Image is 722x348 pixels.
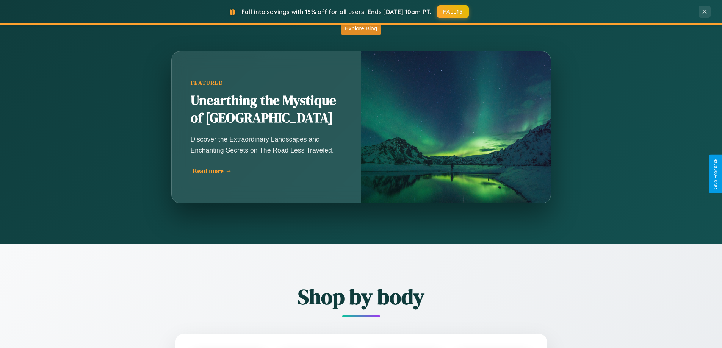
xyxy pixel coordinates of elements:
[341,21,381,35] button: Explore Blog
[437,5,469,18] button: FALL15
[191,80,342,86] div: Featured
[713,159,718,189] div: Give Feedback
[193,167,344,175] div: Read more →
[191,92,342,127] h2: Unearthing the Mystique of [GEOGRAPHIC_DATA]
[191,134,342,155] p: Discover the Extraordinary Landscapes and Enchanting Secrets on The Road Less Traveled.
[241,8,431,16] span: Fall into savings with 15% off for all users! Ends [DATE] 10am PT.
[134,282,589,311] h2: Shop by body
